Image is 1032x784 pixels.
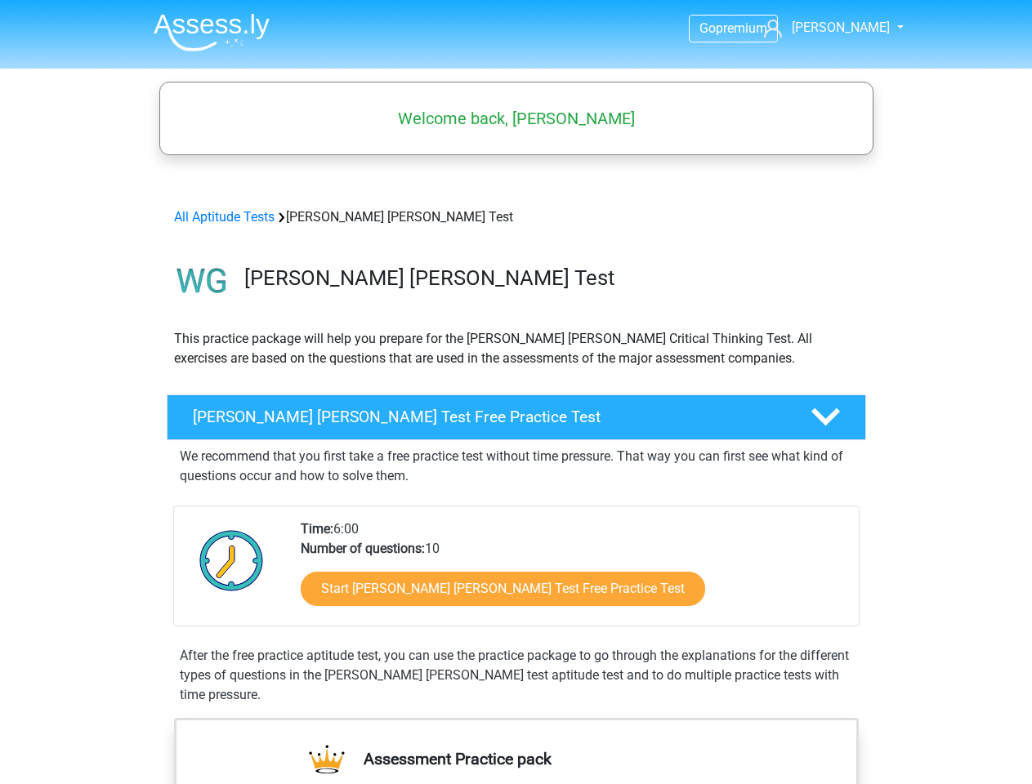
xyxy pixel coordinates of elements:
span: premium [716,20,767,36]
span: Go [699,20,716,36]
img: Clock [190,519,273,601]
h4: [PERSON_NAME] [PERSON_NAME] Test Free Practice Test [193,408,784,426]
div: 6:00 10 [288,519,858,626]
a: All Aptitude Tests [174,209,275,225]
img: watson glaser test [168,247,237,316]
a: [PERSON_NAME] [757,18,891,38]
p: This practice package will help you prepare for the [PERSON_NAME] [PERSON_NAME] Critical Thinking... [174,329,859,368]
p: We recommend that you first take a free practice test without time pressure. That way you can fir... [180,447,853,486]
b: Number of questions: [301,541,425,556]
span: [PERSON_NAME] [792,20,890,35]
b: Time: [301,521,333,537]
a: Gopremium [690,17,777,39]
a: [PERSON_NAME] [PERSON_NAME] Test Free Practice Test [160,394,873,440]
div: [PERSON_NAME] [PERSON_NAME] Test [168,207,865,227]
a: Start [PERSON_NAME] [PERSON_NAME] Test Free Practice Test [301,572,705,606]
div: After the free practice aptitude test, you can use the practice package to go through the explana... [173,646,860,705]
h3: [PERSON_NAME] [PERSON_NAME] Test [244,265,853,291]
img: Assessly [154,13,270,51]
h5: Welcome back, [PERSON_NAME] [168,109,865,128]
